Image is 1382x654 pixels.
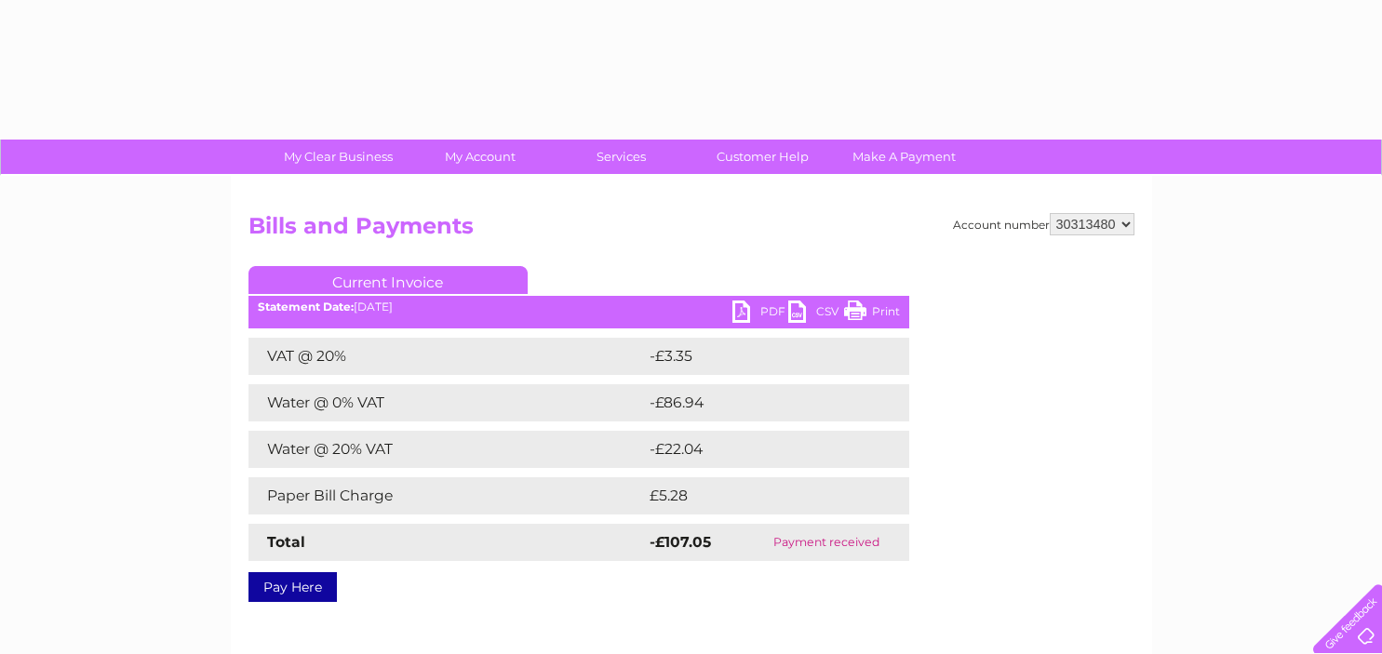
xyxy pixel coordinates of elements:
[248,477,645,514] td: Paper Bill Charge
[248,213,1134,248] h2: Bills and Payments
[645,477,865,514] td: £5.28
[248,300,909,314] div: [DATE]
[953,213,1134,235] div: Account number
[403,140,557,174] a: My Account
[248,431,645,468] td: Water @ 20% VAT
[262,140,415,174] a: My Clear Business
[248,572,337,602] a: Pay Here
[686,140,839,174] a: Customer Help
[645,338,869,375] td: -£3.35
[844,300,900,327] a: Print
[745,524,908,561] td: Payment received
[248,384,645,421] td: Water @ 0% VAT
[267,533,305,551] strong: Total
[258,300,354,314] b: Statement Date:
[645,384,876,421] td: -£86.94
[788,300,844,327] a: CSV
[650,533,711,551] strong: -£107.05
[248,338,645,375] td: VAT @ 20%
[544,140,698,174] a: Services
[732,300,788,327] a: PDF
[827,140,981,174] a: Make A Payment
[645,431,875,468] td: -£22.04
[248,266,528,294] a: Current Invoice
